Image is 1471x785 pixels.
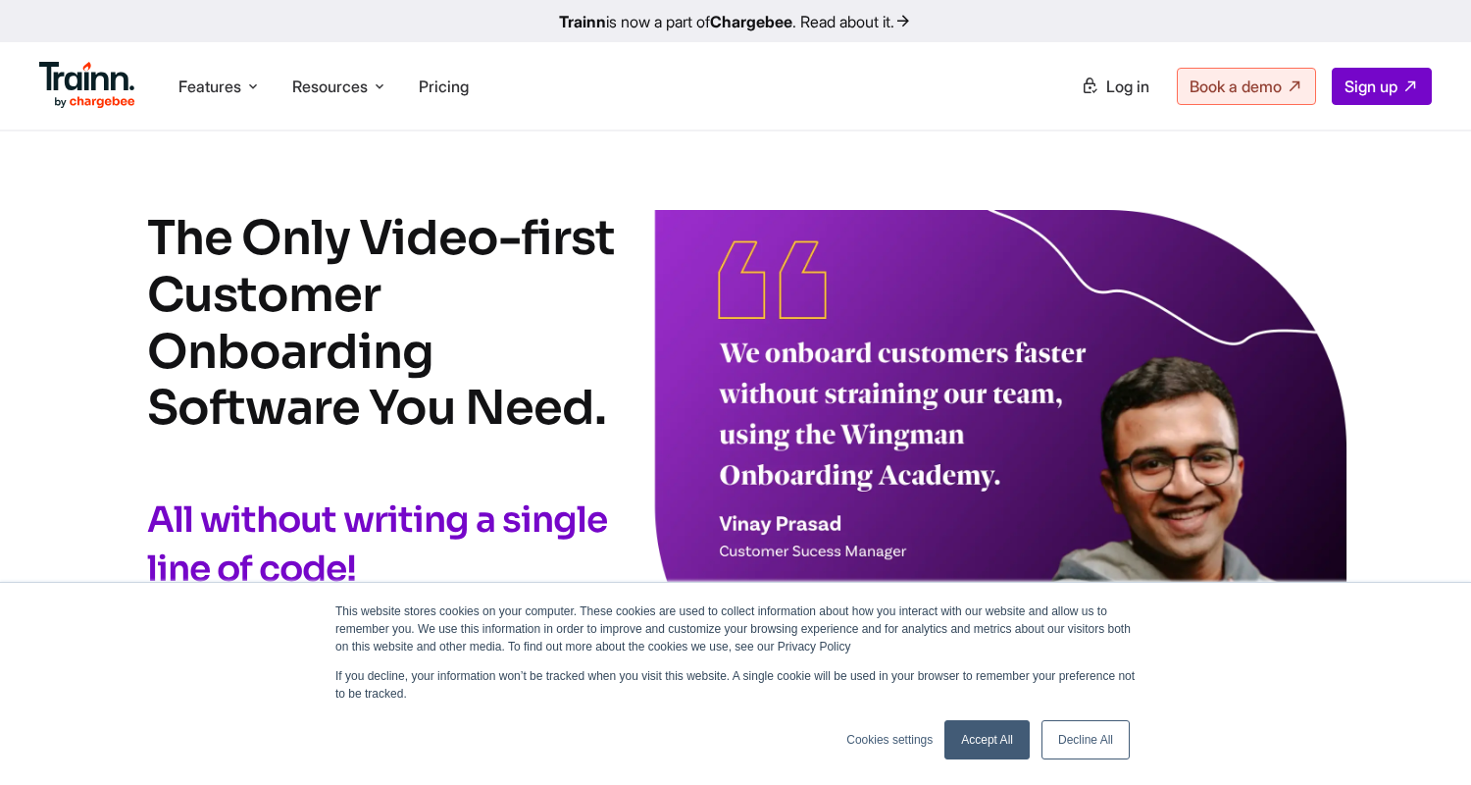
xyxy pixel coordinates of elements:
[1041,720,1130,759] a: Decline All
[147,210,618,436] h1: The Only Video-first Customer Onboarding Software You Need.
[178,76,241,97] span: Features
[335,667,1136,703] p: If you decline, your information won’t be tracked when you visit this website. A single cookie wi...
[1069,69,1161,104] a: Log in
[39,62,135,109] img: Trainn Logo
[944,720,1030,759] a: Accept All
[1106,77,1149,96] span: Log in
[147,496,618,595] h2: All without writing a single line of code!
[335,602,1136,655] p: This website stores cookies on your computer. These cookies are used to collect information about...
[846,731,933,749] a: Cookies settings
[1344,77,1397,96] span: Sign up
[1332,68,1432,105] a: Sign up
[710,12,792,31] b: Chargebee
[649,210,1347,745] img: Customer Onboarding built on Trainn | Wingman
[419,77,469,96] a: Pricing
[1190,77,1282,96] span: Book a demo
[559,12,606,31] b: Trainn
[1177,68,1316,105] a: Book a demo
[292,76,368,97] span: Resources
